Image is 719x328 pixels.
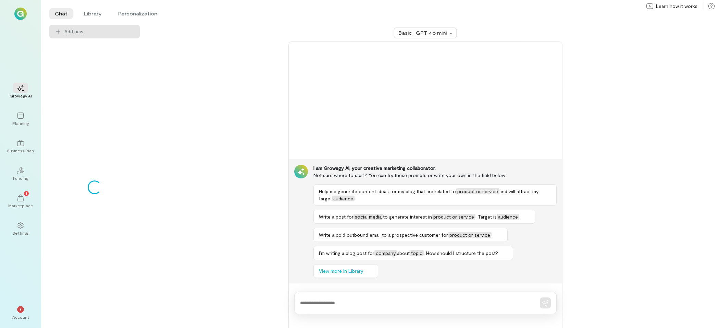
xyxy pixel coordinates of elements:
[313,228,508,242] button: Write a cold outbound email to a prospective customer forproduct or service.
[113,8,163,19] li: Personalization
[456,188,499,194] span: product or service
[383,214,432,220] span: to generate interest in
[319,188,538,201] span: and will attract my target
[313,264,378,278] button: View more in Library
[64,28,134,35] span: Add new
[319,188,456,194] span: Help me generate content ideas for my blog that are related to
[313,165,557,172] div: I am Growegy AI, your creative marketing collaborator.
[13,175,28,181] div: Funding
[8,203,33,208] div: Marketplace
[319,232,448,238] span: Write a cold outbound email to a prospective customer for
[7,148,34,153] div: Business Plan
[26,190,27,196] span: 1
[397,250,410,256] span: about
[398,30,448,36] div: Basic · GPT‑4o‑mini
[8,301,33,325] div: *Account
[313,246,513,260] button: I’m writing a blog post forcompanyabouttopic. How should I structure the post?
[12,120,29,126] div: Planning
[313,210,535,224] button: Write a post forsocial mediato generate interest inproduct or service. Target isaudience.
[354,214,383,220] span: social media
[8,189,33,214] a: Marketplace
[13,230,29,236] div: Settings
[8,134,33,159] a: Business Plan
[8,216,33,241] a: Settings
[49,8,73,19] li: Chat
[492,232,493,238] span: .
[12,314,29,320] div: Account
[432,214,475,220] span: product or service
[355,196,356,201] span: .
[497,214,519,220] span: audience
[332,196,355,201] span: audience
[78,8,107,19] li: Library
[656,3,697,10] span: Learn how it works
[319,268,363,274] span: View more in Library
[319,214,354,220] span: Write a post for
[448,232,492,238] span: product or service
[410,250,424,256] span: topic
[519,214,520,220] span: .
[319,250,374,256] span: I’m writing a blog post for
[8,107,33,131] a: Planning
[10,93,32,98] div: Growegy AI
[8,79,33,104] a: Growegy AI
[8,162,33,186] a: Funding
[475,214,497,220] span: . Target is
[374,250,397,256] span: company
[313,184,557,206] button: Help me generate content ideas for my blog that are related toproduct or serviceand will attract ...
[313,172,557,179] div: Not sure where to start? You can try these prompts or write your own in the field below.
[424,250,498,256] span: . How should I structure the post?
